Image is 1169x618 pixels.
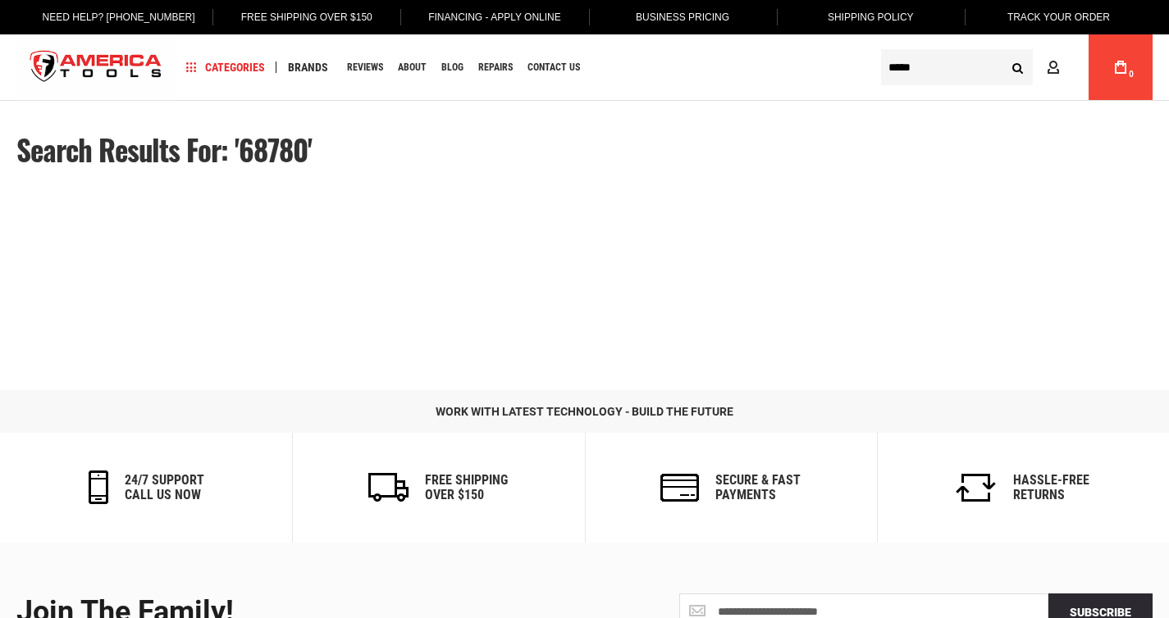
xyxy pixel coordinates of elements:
[186,61,265,73] span: Categories
[1105,34,1136,100] a: 0
[425,473,508,502] h6: Free Shipping Over $150
[1002,52,1033,83] button: Search
[16,128,312,170] span: Search results for: '68780'
[828,11,914,23] span: Shipping Policy
[520,57,587,79] a: Contact Us
[390,57,434,79] a: About
[478,62,513,72] span: Repairs
[1129,70,1134,79] span: 0
[340,57,390,79] a: Reviews
[398,62,427,72] span: About
[441,62,463,72] span: Blog
[715,473,801,502] h6: secure & fast payments
[179,57,272,79] a: Categories
[347,62,383,72] span: Reviews
[288,61,328,73] span: Brands
[281,57,336,79] a: Brands
[434,57,471,79] a: Blog
[125,473,204,502] h6: 24/7 support call us now
[16,37,176,98] img: America Tools
[1013,473,1089,502] h6: Hassle-Free Returns
[527,62,580,72] span: Contact Us
[471,57,520,79] a: Repairs
[16,37,176,98] a: store logo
